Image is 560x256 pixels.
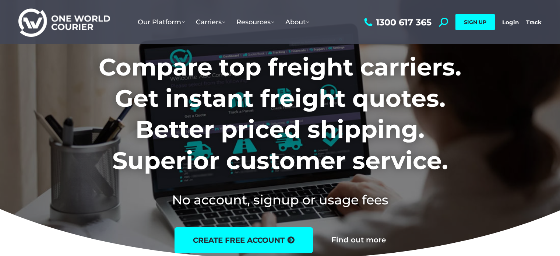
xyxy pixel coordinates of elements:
[231,11,280,34] a: Resources
[132,11,190,34] a: Our Platform
[190,11,231,34] a: Carriers
[285,18,309,26] span: About
[18,7,110,37] img: One World Courier
[280,11,315,34] a: About
[331,236,386,244] a: Find out more
[196,18,225,26] span: Carriers
[455,14,495,30] a: SIGN UP
[236,18,274,26] span: Resources
[362,18,432,27] a: 1300 617 365
[50,52,510,176] h1: Compare top freight carriers. Get instant freight quotes. Better priced shipping. Superior custom...
[138,18,185,26] span: Our Platform
[50,191,510,209] h2: No account, signup or usage fees
[464,19,486,25] span: SIGN UP
[175,227,313,253] a: create free account
[526,19,542,26] a: Track
[502,19,519,26] a: Login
